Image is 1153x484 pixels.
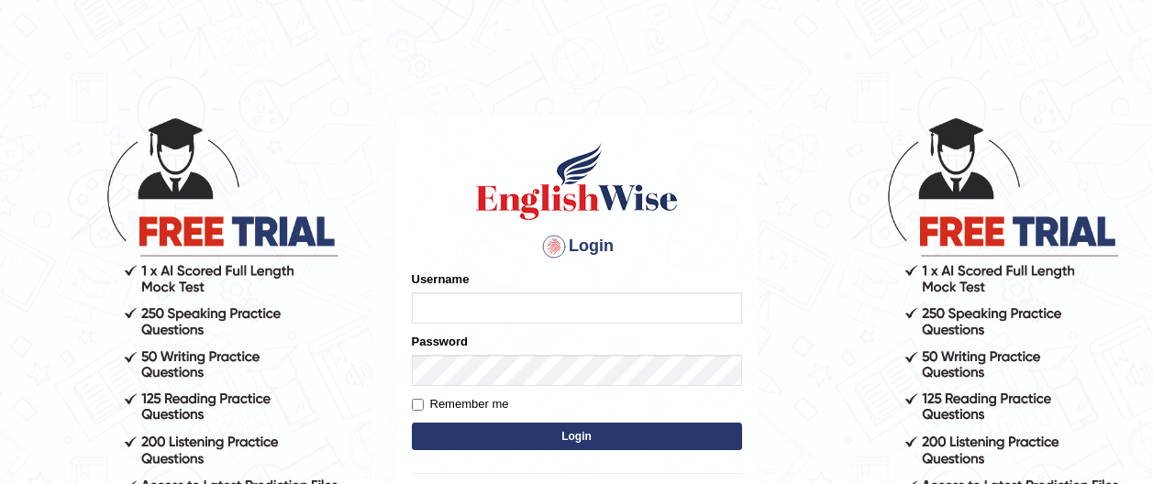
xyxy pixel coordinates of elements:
[412,270,470,288] label: Username
[412,232,742,261] h4: Login
[412,395,509,413] label: Remember me
[412,399,424,411] input: Remember me
[472,140,682,223] img: Logo of English Wise sign in for intelligent practice with AI
[412,333,468,350] label: Password
[412,423,742,450] button: Login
